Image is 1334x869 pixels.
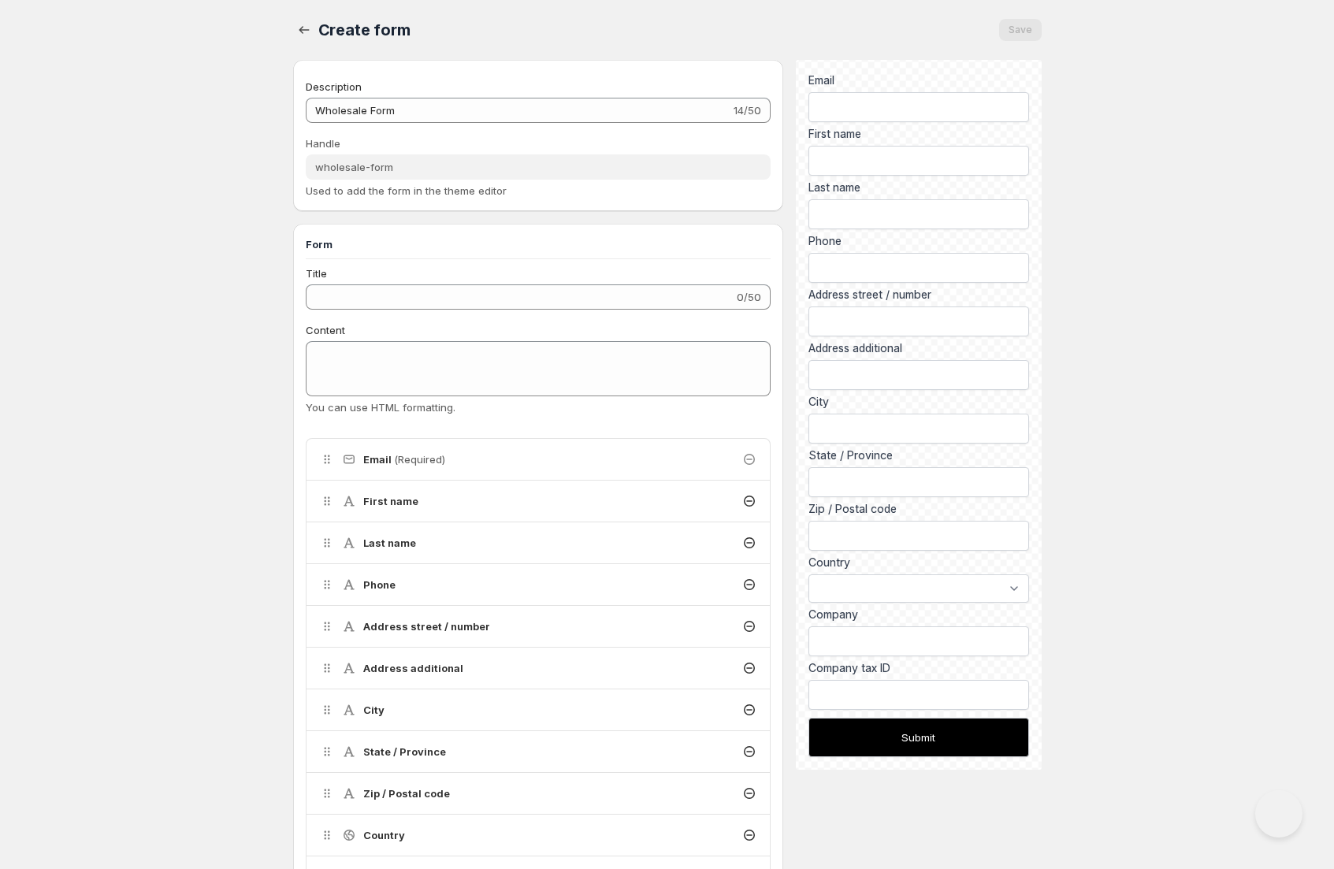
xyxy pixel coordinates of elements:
span: Content [306,324,345,336]
span: Create form [318,20,411,39]
label: Phone [808,233,1028,249]
div: Email [808,72,1028,88]
h4: First name [363,493,418,509]
iframe: Help Scout Beacon - Open [1255,790,1302,837]
div: Country [808,555,1028,570]
span: (Required) [394,453,445,466]
label: Address street / number [808,287,1028,303]
span: Handle [306,137,340,150]
label: Zip / Postal code [808,501,1028,517]
span: Title [306,267,327,280]
span: Used to add the form in the theme editor [306,184,507,197]
h3: Form [306,236,771,252]
span: Description [306,80,362,93]
label: Company [808,607,1028,622]
h4: Address additional [363,660,463,676]
label: City [808,394,1028,410]
h4: City [363,702,385,718]
label: Address additional [808,340,1028,356]
h4: Phone [363,577,396,592]
h4: Zip / Postal code [363,785,450,801]
label: Last name [808,180,1028,195]
h4: Address street / number [363,618,490,634]
input: Private internal description [306,98,731,123]
label: State / Province [808,447,1028,463]
label: First name [808,126,1028,142]
h4: State / Province [363,744,446,759]
h4: Email [363,451,445,467]
h4: Last name [363,535,416,551]
button: Submit [808,718,1028,757]
span: You can use HTML formatting. [306,401,455,414]
h4: Country [363,827,405,843]
label: Company tax ID [808,660,1028,676]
